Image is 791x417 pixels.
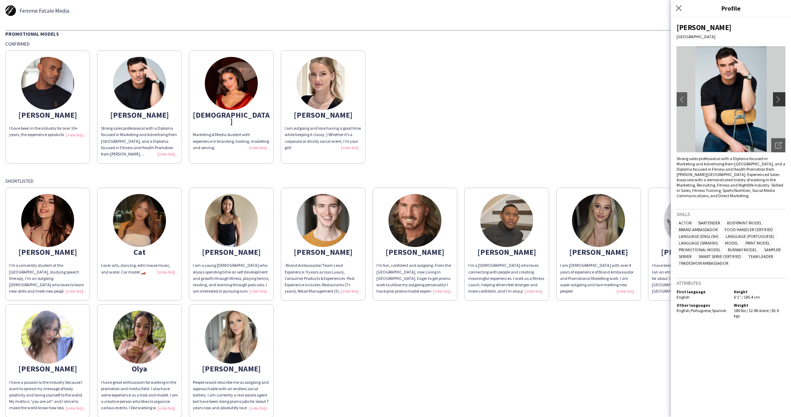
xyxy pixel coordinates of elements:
[205,57,258,110] img: thumb-702aafd1-c09d-4235-8faf-9718a90ceaf4.jpg
[671,4,791,13] h3: Profile
[677,46,785,152] img: Crew avatar or photo
[9,379,86,411] div: I have a passion to the industry because I want to spread my message of body positivity and lovin...
[771,138,785,152] div: Open photos pop-in
[734,303,785,308] h5: Weight
[560,249,637,255] div: [PERSON_NAME]
[726,247,759,252] span: Runway Model
[193,131,270,151] div: Marketing & Media student with experience in branding, hosting, modelling and serving.
[677,220,694,225] span: Actor
[677,23,785,32] div: [PERSON_NAME]
[21,194,74,247] img: thumb-d65a1967-f3a1-4f5c-9580-5bc572cacd46.jpg
[480,194,533,247] img: thumb-677d7a4e19c05.jpg
[712,308,726,313] span: Spanish
[285,262,362,294] div: -Brand Ambassador/Team Lead Experience: 9 years across Luxury, Consumer Products & Experiences -P...
[101,249,178,255] div: Cat
[743,240,772,246] span: Print Model
[193,112,270,124] div: [DEMOGRAPHIC_DATA]
[193,379,270,411] div: People would describe me as outgoing and approachable with an endless social battery. I am curren...
[652,262,729,294] div: I have been a model and business owner, I ran an entertainment and events business for about 10 y...
[677,211,785,217] h3: Skills
[193,249,270,255] div: [PERSON_NAME]
[113,194,166,247] img: thumb-1d5e92f9-4f15-4484-a717-e9daa625263f.jpg
[723,240,741,246] span: Model
[285,125,361,150] span: I am outgoing and love having a good time while keeping it classy ;) Whether it’s a corporate or ...
[677,289,728,294] h5: First language
[21,311,74,364] img: thumb-2e9b7ce9-680a-44ea-8adf-db27e7a57aee.png
[677,294,690,300] span: English
[652,249,729,255] div: [PERSON_NAME]
[677,280,785,286] h3: Attributes
[297,57,350,110] img: thumb-64119321-85fc-47b7-b6db-7214232ac2a2.png
[101,365,178,372] div: Olya
[193,365,270,372] div: [PERSON_NAME]
[113,311,166,364] img: thumb-67abf76cd6315.jpeg
[746,254,775,259] span: Team Leader
[5,41,786,47] div: Confirmed
[5,5,16,16] img: thumb-5d261e8036265.jpg
[5,178,786,184] div: Shortlisted
[734,308,779,318] span: 180 lbs / 12.86 stone / 81.6 kgs
[297,194,350,247] img: thumb-644820e3bcc2e.jpeg
[101,125,178,157] div: Strong sales professional with a Diploma focused in Marketing and Advertising from [GEOGRAPHIC_DA...
[9,112,86,118] div: [PERSON_NAME]
[101,112,178,118] div: [PERSON_NAME]
[9,249,86,255] div: [PERSON_NAME]
[205,194,258,247] img: thumb-63f7f53e959ce.jpeg
[677,240,720,246] span: Language (Spanish)
[696,220,722,225] span: Bartender
[19,7,69,14] span: Femme Fatale Media
[762,247,783,252] span: Sampler
[722,227,775,232] span: Food Handler Certified
[9,365,86,372] div: [PERSON_NAME]
[468,262,545,294] div: I’m a [DEMOGRAPHIC_DATA] who loves connecting with people and creating meaningful experiences. I ...
[734,294,760,300] span: 6'1" / 185.4 cm
[21,57,74,110] img: thumb-43a633ed-e84f-4aec-9efe-d2802e12109f.png
[113,57,166,110] img: thumb-2994145f-c348-4b48-b6f3-a2d130272597.png
[724,234,777,239] span: Language (Portuguese)
[205,311,258,364] img: thumb-67587c1c40245.jpeg
[376,249,453,255] div: [PERSON_NAME]
[376,262,453,294] div: I'm fun, confident and outgoing. From the [GEOGRAPHIC_DATA], now Living in [GEOGRAPHIC_DATA]. Eag...
[677,260,730,266] span: Tradeshow Ambassador
[734,289,785,294] h5: Height
[101,379,178,411] div: I have great enthusiasm for working in the promotion and media field. I also have some experience...
[677,34,785,39] div: [GEOGRAPHIC_DATA]
[285,249,362,255] div: [PERSON_NAME]
[572,194,625,247] img: thumb-879dcd94-25a6-416e-ad88-70b51830eaa7.png
[285,112,362,118] div: [PERSON_NAME]
[9,125,86,138] div: I have been in the industry for over 10+ years, the experience speaks for itself...
[388,194,441,247] img: thumb-68a5d570d71b7.jpg
[101,262,178,275] div: Lover arts, dancing, edm house music, and water. Car model 🏎️
[5,30,786,37] div: Promotional Models
[677,254,694,259] span: Server
[677,308,691,313] span: English ,
[468,249,545,255] div: [PERSON_NAME]
[193,262,270,294] div: I am a young [DEMOGRAPHIC_DATA] who enjoys spending time on self development and growth through f...
[677,156,785,198] div: Strong sales professional with a Diploma focused in Marketing and Advertising from [GEOGRAPHIC_DA...
[664,194,717,247] img: thumb-a1540bf5-962d-43fd-a10b-07bc23b5d88f.jpg
[677,303,728,308] h5: Other languages
[725,220,764,225] span: Bodypaint Model
[696,254,743,259] span: Smart Serve Certified
[677,234,721,239] span: Language (English)
[677,247,723,252] span: Promotional Model
[9,262,86,294] div: I’m a university student at the [GEOGRAPHIC_DATA], studying speech therapy, I’m an outgoing [DEMO...
[677,227,720,232] span: Brand Ambassador
[560,262,637,294] div: I am [DEMOGRAPHIC_DATA] with over 4 years of experience of Brand Ambassador and Promotional Model...
[691,308,712,313] span: Portuguese ,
